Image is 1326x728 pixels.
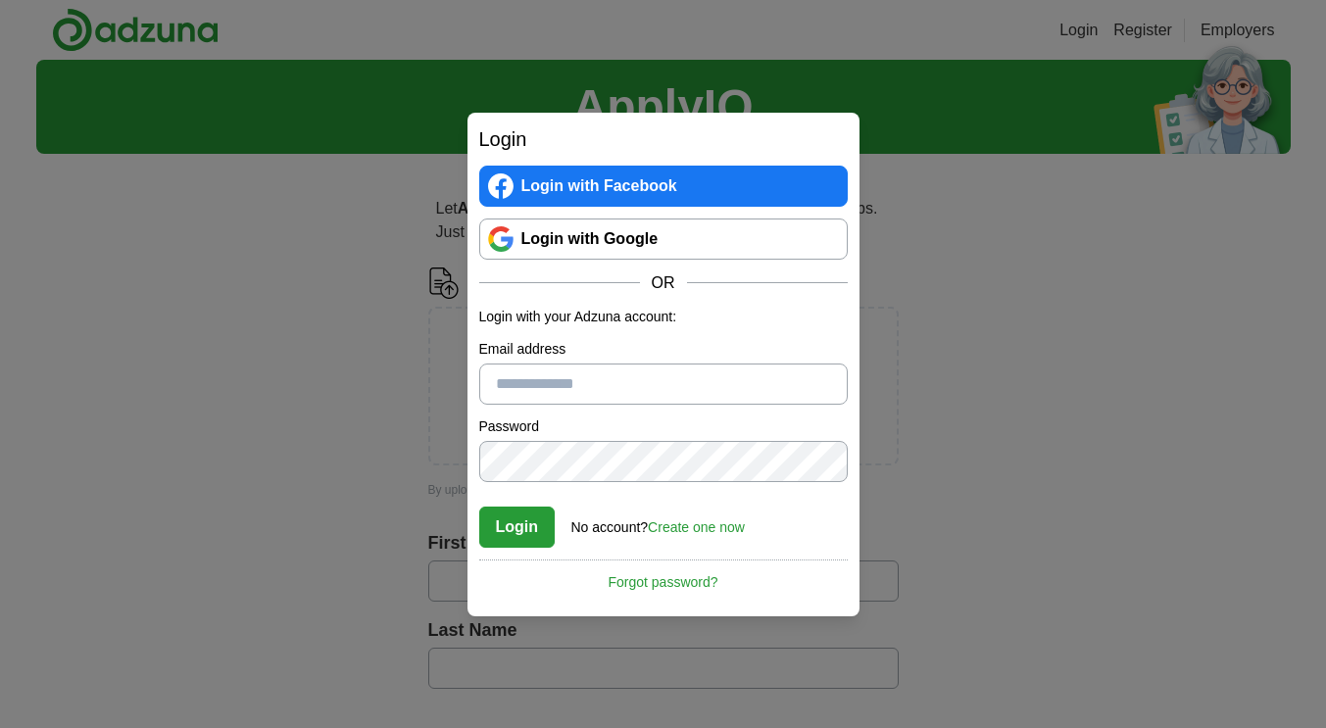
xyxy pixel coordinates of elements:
label: Password [479,416,848,437]
h2: Login [479,124,848,154]
span: OR [640,271,687,295]
div: No account? [571,506,745,538]
label: Email address [479,339,848,360]
p: Login with your Adzuna account: [479,307,848,327]
a: Create one now [648,519,745,535]
a: Login with Facebook [479,166,848,207]
button: Login [479,507,556,548]
a: Forgot password? [479,559,848,593]
a: Login with Google [479,218,848,260]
